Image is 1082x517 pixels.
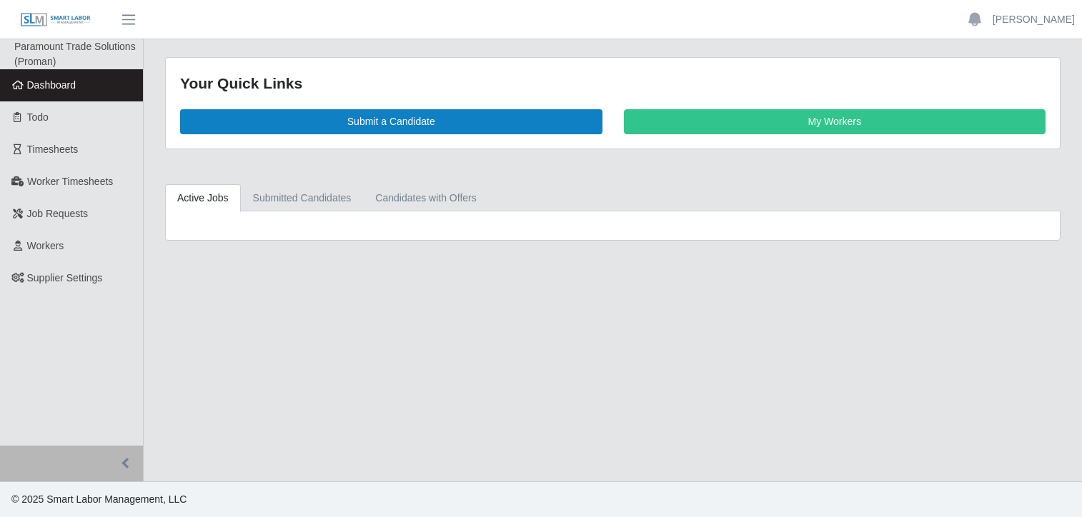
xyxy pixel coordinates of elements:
a: Submit a Candidate [180,109,602,134]
span: Supplier Settings [27,272,103,283]
div: Your Quick Links [180,72,1046,95]
span: Todo [27,111,49,123]
a: Candidates with Offers [363,184,488,212]
span: Paramount Trade Solutions (Proman) [14,41,136,67]
span: Dashboard [27,79,76,91]
span: Job Requests [27,208,89,219]
a: My Workers [624,109,1046,134]
span: Worker Timesheets [27,176,113,187]
a: Submitted Candidates [241,184,364,212]
a: Active Jobs [165,184,241,212]
img: SLM Logo [20,12,91,28]
span: © 2025 Smart Labor Management, LLC [11,493,187,505]
a: [PERSON_NAME] [993,12,1075,27]
span: Timesheets [27,144,79,155]
span: Workers [27,240,64,251]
